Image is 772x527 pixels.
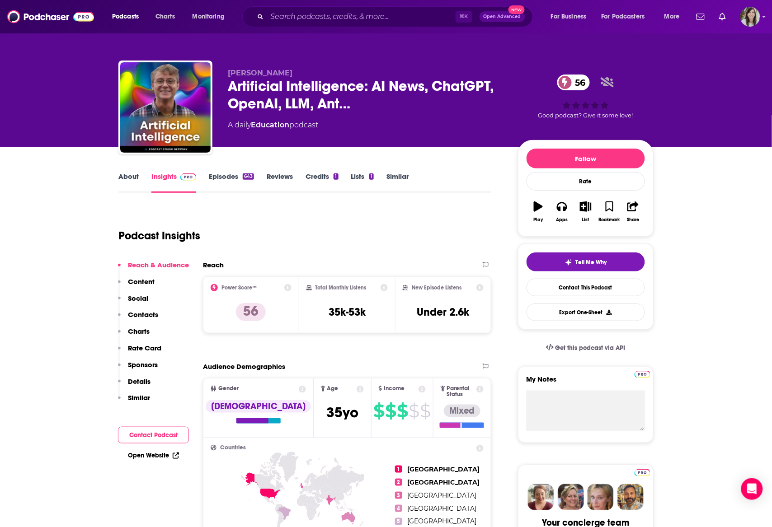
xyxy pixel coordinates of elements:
[740,7,760,27] img: User Profile
[334,173,338,180] div: 1
[658,9,691,24] button: open menu
[236,303,266,321] p: 56
[221,284,257,291] h2: Power Score™
[218,386,239,392] span: Gender
[447,386,475,397] span: Parental Status
[508,5,525,14] span: New
[596,9,658,24] button: open menu
[118,344,161,360] button: Rate Card
[118,294,148,311] button: Social
[128,344,161,352] p: Rate Card
[206,400,311,413] div: [DEMOGRAPHIC_DATA]
[588,484,614,510] img: Jules Profile
[243,173,254,180] div: 643
[329,305,366,319] h3: 35k-53k
[484,14,521,19] span: Open Advanced
[556,217,568,223] div: Apps
[527,172,645,191] div: Rate
[409,404,419,418] span: $
[635,468,650,476] a: Pro website
[220,445,246,451] span: Countries
[7,8,94,25] img: Podchaser - Follow, Share and Rate Podcasts
[480,11,525,22] button: Open AdvancedNew
[267,9,456,24] input: Search podcasts, credits, & more...
[374,404,385,418] span: $
[408,465,480,473] span: [GEOGRAPHIC_DATA]
[456,11,472,23] span: ⌘ K
[118,427,189,443] button: Contact Podcast
[599,217,620,223] div: Bookmark
[386,404,396,418] span: $
[327,386,339,392] span: Age
[621,196,645,228] button: Share
[527,375,645,391] label: My Notes
[128,360,158,369] p: Sponsors
[118,261,189,277] button: Reach & Audience
[395,505,402,512] span: 4
[635,469,650,476] img: Podchaser Pro
[315,284,367,291] h2: Total Monthly Listens
[128,393,150,402] p: Similar
[395,466,402,473] span: 1
[408,491,477,499] span: [GEOGRAPHIC_DATA]
[151,172,196,193] a: InsightsPodchaser Pro
[528,484,554,510] img: Sydney Profile
[408,504,477,513] span: [GEOGRAPHIC_DATA]
[527,303,645,321] button: Export One-Sheet
[576,259,607,266] span: Tell Me Why
[539,337,633,359] a: Get this podcast via API
[395,479,402,486] span: 2
[635,369,650,378] a: Pro website
[128,327,150,336] p: Charts
[518,69,654,125] div: 56Good podcast? Give it some love!
[412,284,461,291] h2: New Episode Listens
[397,404,408,418] span: $
[551,10,587,23] span: For Business
[118,277,155,294] button: Content
[118,310,158,327] button: Contacts
[112,10,139,23] span: Podcasts
[598,196,621,228] button: Bookmark
[369,173,374,180] div: 1
[420,404,431,418] span: $
[351,172,374,193] a: Lists1
[118,172,139,193] a: About
[128,310,158,319] p: Contacts
[203,362,285,371] h2: Audience Demographics
[550,196,574,228] button: Apps
[565,259,572,266] img: tell me why sparkle
[527,149,645,168] button: Follow
[209,172,254,193] a: Episodes643
[386,172,409,193] a: Similar
[582,217,589,223] div: List
[395,518,402,525] span: 5
[128,294,148,303] p: Social
[155,10,175,23] span: Charts
[664,10,680,23] span: More
[251,121,289,129] a: Education
[251,6,541,27] div: Search podcasts, credits, & more...
[395,492,402,499] span: 3
[384,386,405,392] span: Income
[306,172,338,193] a: Credits1
[566,75,590,90] span: 56
[118,377,151,394] button: Details
[118,229,200,243] h1: Podcast Insights
[326,404,358,421] span: 35 yo
[627,217,639,223] div: Share
[617,484,644,510] img: Jon Profile
[180,173,196,181] img: Podchaser Pro
[193,10,225,23] span: Monitoring
[118,327,150,344] button: Charts
[228,69,292,77] span: [PERSON_NAME]
[557,75,590,90] a: 56
[120,62,211,153] img: Artificial Intelligence: AI News, ChatGPT, OpenAI, LLM, Anthropic, Claude, Google AI
[740,7,760,27] button: Show profile menu
[574,196,598,228] button: List
[538,112,633,119] span: Good podcast? Give it some love!
[128,452,179,459] a: Open Website
[527,196,550,228] button: Play
[417,305,470,319] h3: Under 2.6k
